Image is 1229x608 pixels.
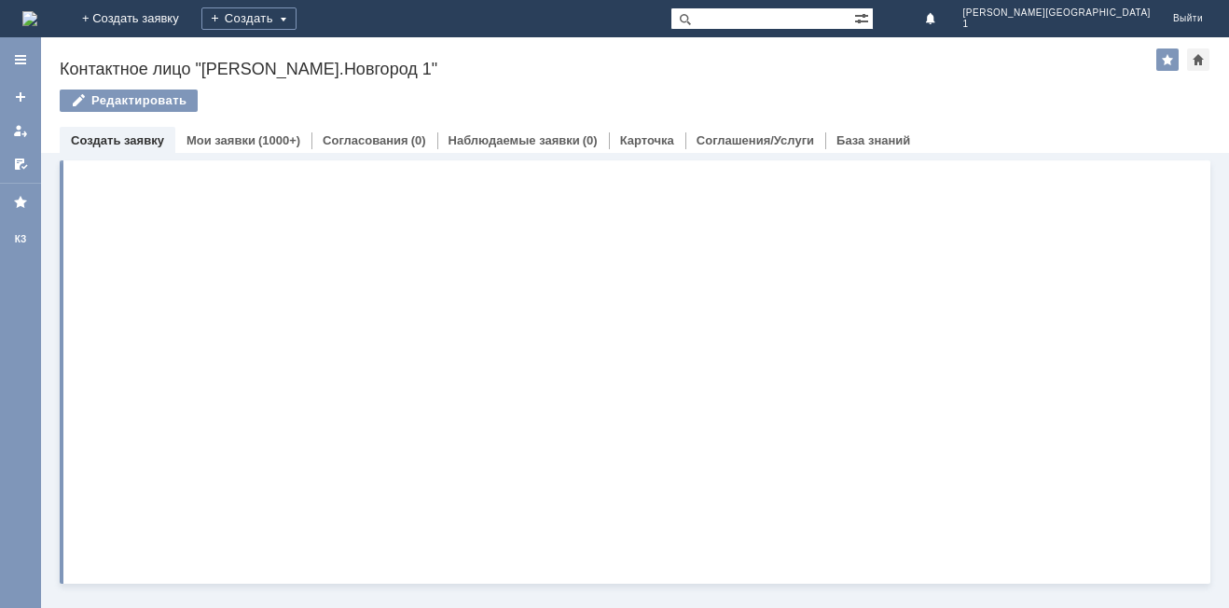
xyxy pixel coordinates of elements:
a: Мои заявки [186,133,255,147]
div: Контактное лицо "[PERSON_NAME].Новгород 1" [60,60,1156,78]
div: КЗ [6,232,35,247]
div: (1000+) [258,133,300,147]
a: Согласования [323,133,408,147]
div: Создать [201,7,297,30]
a: Соглашения/Услуги [697,133,814,147]
div: (0) [583,133,598,147]
a: Создать заявку [71,133,164,147]
img: logo [22,11,37,26]
div: (0) [411,133,426,147]
a: Наблюдаемые заявки [449,133,580,147]
span: Расширенный поиск [854,8,873,26]
a: База знаний [836,133,910,147]
a: Мои заявки [6,116,35,145]
span: [PERSON_NAME][GEOGRAPHIC_DATA] [963,7,1151,19]
a: Создать заявку [6,82,35,112]
div: Добавить в избранное [1156,48,1179,71]
div: Сделать домашней страницей [1187,48,1209,71]
a: Карточка [620,133,674,147]
span: 1 [963,19,1151,30]
a: Перейти на домашнюю страницу [22,11,37,26]
a: Мои согласования [6,149,35,179]
a: КЗ [6,225,35,255]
